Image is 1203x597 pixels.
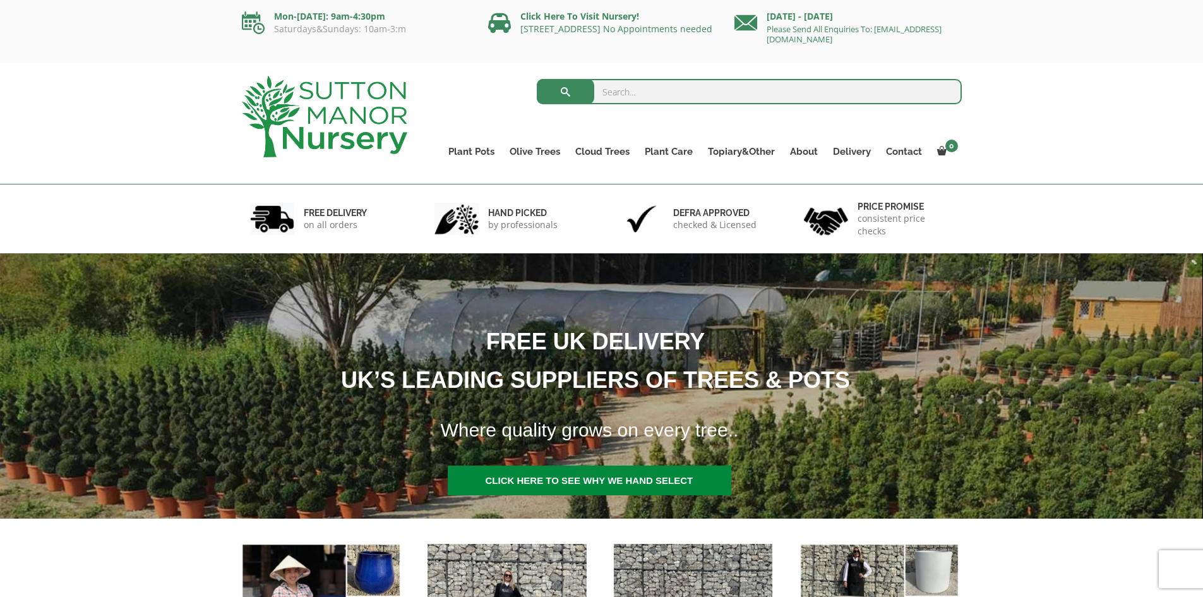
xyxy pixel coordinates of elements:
[242,9,469,24] p: Mon-[DATE]: 9am-4:30pm
[734,9,962,24] p: [DATE] - [DATE]
[434,203,479,235] img: 2.jpg
[825,143,878,160] a: Delivery
[502,143,568,160] a: Olive Trees
[673,207,757,219] h6: Defra approved
[858,201,954,212] h6: Price promise
[425,411,1046,449] h1: Where quality grows on every tree..
[250,203,294,235] img: 1.jpg
[858,212,954,238] p: consistent price checks
[945,140,958,152] span: 0
[304,219,367,231] p: on all orders
[767,23,942,45] a: Please Send All Enquiries To: [EMAIL_ADDRESS][DOMAIN_NAME]
[242,24,469,34] p: Saturdays&Sundays: 10am-3:m
[700,143,782,160] a: Topiary&Other
[242,76,407,157] img: logo
[619,203,664,235] img: 3.jpg
[930,143,962,160] a: 0
[131,322,1044,399] h1: FREE UK DELIVERY UK’S LEADING SUPPLIERS OF TREES & POTS
[520,23,712,35] a: [STREET_ADDRESS] No Appointments needed
[782,143,825,160] a: About
[441,143,502,160] a: Plant Pots
[537,79,962,104] input: Search...
[520,10,639,22] a: Click Here To Visit Nursery!
[304,207,367,219] h6: FREE DELIVERY
[804,200,848,238] img: 4.jpg
[488,207,558,219] h6: hand picked
[673,219,757,231] p: checked & Licensed
[488,219,558,231] p: by professionals
[637,143,700,160] a: Plant Care
[878,143,930,160] a: Contact
[568,143,637,160] a: Cloud Trees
